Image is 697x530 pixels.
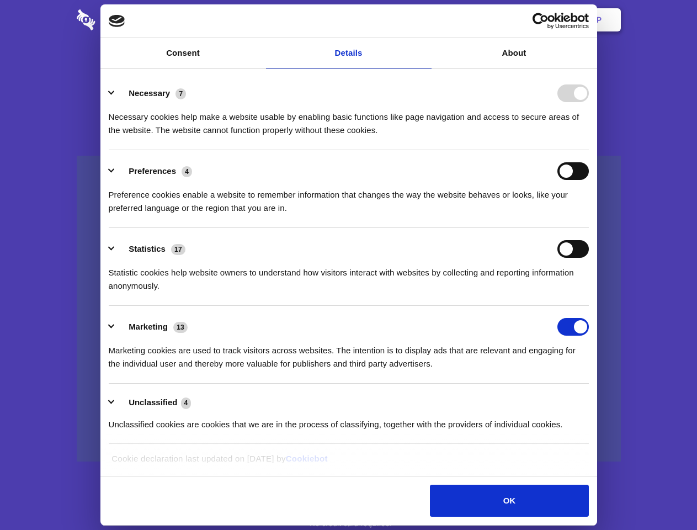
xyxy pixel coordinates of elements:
a: Wistia video thumbnail [77,156,621,462]
span: 4 [182,166,192,177]
a: Contact [448,3,498,37]
img: logo [109,15,125,27]
a: Consent [100,38,266,68]
a: Pricing [324,3,372,37]
div: Statistic cookies help website owners to understand how visitors interact with websites by collec... [109,258,589,293]
label: Statistics [129,244,166,253]
button: Preferences (4) [109,162,199,180]
button: Unclassified (4) [109,396,198,410]
div: Necessary cookies help make a website usable by enabling basic functions like page navigation and... [109,102,589,137]
span: 17 [171,244,185,255]
button: Necessary (7) [109,84,193,102]
div: Marketing cookies are used to track visitors across websites. The intention is to display ads tha... [109,336,589,370]
a: Login [501,3,549,37]
label: Preferences [129,166,176,176]
span: 7 [175,88,186,99]
span: 13 [173,322,188,333]
button: OK [430,485,588,517]
span: 4 [181,397,191,409]
a: About [432,38,597,68]
h4: Auto-redaction of sensitive data, encrypted data sharing and self-destructing private chats. Shar... [77,100,621,137]
img: logo-wordmark-white-trans-d4663122ce5f474addd5e946df7df03e33cb6a1c49d2221995e7729f52c070b2.svg [77,9,171,30]
button: Statistics (17) [109,240,193,258]
a: Usercentrics Cookiebot - opens in a new window [492,13,589,29]
label: Necessary [129,88,170,98]
a: Details [266,38,432,68]
div: Unclassified cookies are cookies that we are in the process of classifying, together with the pro... [109,410,589,431]
iframe: Drift Widget Chat Controller [642,475,684,517]
a: Cookiebot [286,454,328,463]
label: Marketing [129,322,168,331]
div: Preference cookies enable a website to remember information that changes the way the website beha... [109,180,589,215]
button: Marketing (13) [109,318,195,336]
h1: Eliminate Slack Data Loss. [77,50,621,89]
div: Cookie declaration last updated on [DATE] by [103,452,594,474]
